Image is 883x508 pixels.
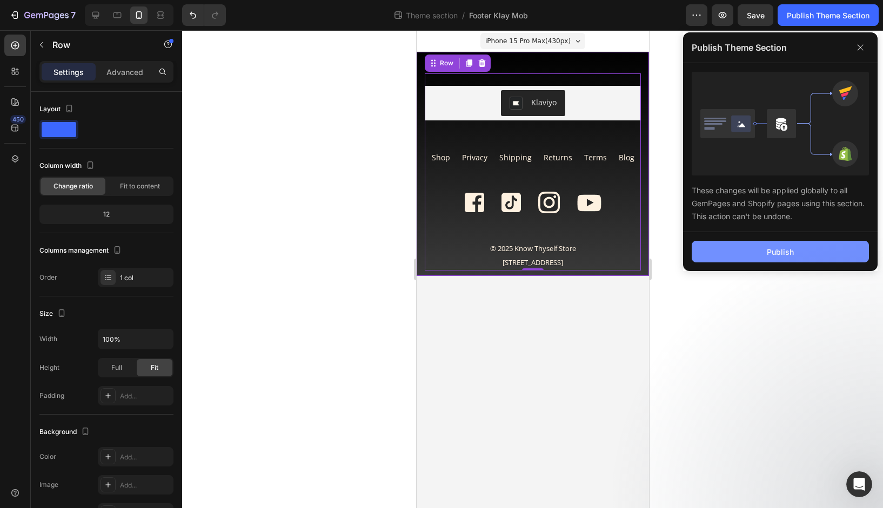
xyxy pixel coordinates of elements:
span: / [462,10,465,21]
div: Height [39,363,59,372]
iframe: Design area [417,30,649,508]
span: Theme section [404,10,460,21]
div: These changes will be applied globally to all GemPages and Shopify pages using this section. This... [692,175,869,223]
div: Columns management [39,243,124,258]
div: 1 col [120,273,171,283]
div: Publish [767,246,794,258]
button: 7 [4,4,81,26]
p: 7 [71,9,76,22]
div: Image [39,480,58,490]
div: Add... [120,391,171,401]
div: Order [39,273,57,282]
div: Undo/Redo [182,4,226,26]
div: 450 [10,115,26,124]
span: Change ratio [53,181,93,191]
p: Settings [53,66,84,78]
button: Publish Theme Section [778,4,879,26]
div: Add... [120,480,171,490]
div: Add... [120,452,171,462]
span: Fit [151,363,158,372]
iframe: Intercom live chat [846,471,872,497]
div: Background [39,425,92,439]
div: 12 [42,207,171,222]
span: Fit to content [120,181,160,191]
div: Color [39,452,56,462]
div: Publish Theme Section [787,10,869,21]
div: Padding [39,391,64,401]
span: Footer Klay Mob [469,10,528,21]
div: Column width [39,159,97,173]
input: Auto [98,329,173,349]
p: Publish Theme Section [692,41,787,54]
button: Publish [692,241,869,262]
span: Full [111,363,122,372]
span: Save [747,11,765,20]
div: Width [39,334,57,344]
div: Layout [39,102,76,117]
button: Save [738,4,773,26]
p: Row [52,38,144,51]
div: Size [39,307,68,321]
p: Advanced [106,66,143,78]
